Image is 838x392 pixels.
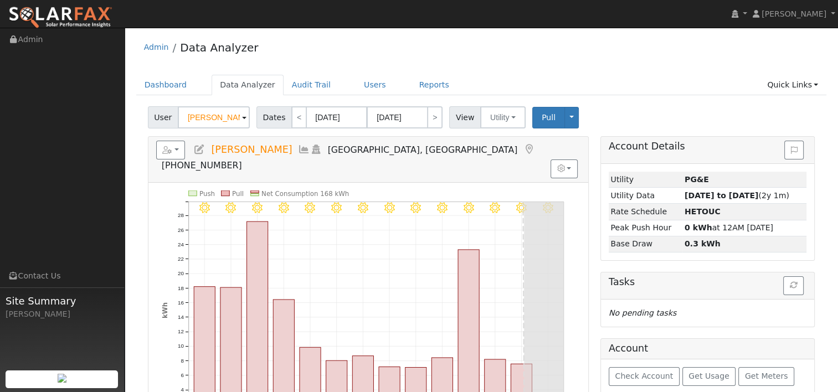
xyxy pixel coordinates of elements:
i: 8/18 - Clear [516,202,527,213]
a: Users [356,75,394,95]
text: 22 [178,256,184,262]
h5: Account [609,343,648,354]
i: 8/07 - Clear [225,202,236,213]
i: 8/14 - Clear [410,202,421,213]
text: kWh [161,302,168,318]
strong: 0.3 kWh [685,239,721,248]
strong: Q [685,207,721,216]
h5: Tasks [609,276,806,288]
strong: 0 kWh [685,223,712,232]
text: 24 [178,241,184,247]
button: Utility [480,106,526,128]
i: 8/12 - Clear [358,202,368,213]
span: [PERSON_NAME] [762,9,826,18]
span: Check Account [615,372,673,380]
span: [GEOGRAPHIC_DATA], [GEOGRAPHIC_DATA] [328,145,518,155]
a: Data Analyzer [180,41,258,54]
i: No pending tasks [609,308,676,317]
a: Reports [411,75,457,95]
span: Dates [256,106,292,128]
div: [PERSON_NAME] [6,308,119,320]
td: Utility Data [609,188,682,204]
text: 8 [181,358,183,364]
text: Net Consumption 168 kWh [261,190,349,198]
a: Quick Links [759,75,826,95]
td: Utility [609,172,682,188]
i: 8/06 - Clear [199,202,210,213]
text: 16 [178,300,184,306]
span: Pull [542,113,556,122]
td: at 12AM [DATE] [682,220,806,236]
button: Get Meters [738,367,794,386]
text: Push [199,190,215,198]
text: 10 [178,343,184,349]
i: 8/08 - Clear [252,202,263,213]
td: Peak Push Hour [609,220,682,236]
td: Base Draw [609,236,682,252]
text: 18 [178,285,184,291]
a: Map [523,144,535,155]
td: Rate Schedule [609,204,682,220]
button: Issue History [784,141,804,159]
a: Audit Trail [284,75,339,95]
i: 8/11 - Clear [331,202,342,213]
h5: Account Details [609,141,806,152]
text: 6 [181,372,183,378]
button: Check Account [609,367,680,386]
span: View [449,106,481,128]
a: Edit User (35594) [193,144,205,155]
a: Admin [144,43,169,51]
a: Data Analyzer [212,75,284,95]
span: [PERSON_NAME] [211,144,292,155]
text: 28 [178,212,184,218]
text: Pull [232,190,244,198]
img: retrieve [58,374,66,383]
i: 8/13 - Clear [384,202,395,213]
text: 26 [178,226,184,233]
i: 8/17 - Clear [490,202,501,213]
i: 8/15 - Clear [437,202,448,213]
span: Get Meters [745,372,788,380]
span: Get Usage [688,372,729,380]
a: Multi-Series Graph [298,144,310,155]
text: 20 [178,270,184,276]
a: Login As (last Never) [310,144,322,155]
span: Site Summary [6,293,119,308]
text: 14 [178,314,184,320]
strong: ID: 17195596, authorized: 08/19/25 [685,175,709,184]
strong: [DATE] to [DATE] [685,191,758,200]
span: [PHONE_NUMBER] [162,160,242,171]
i: 8/09 - Clear [279,202,289,213]
button: Get Usage [682,367,736,386]
text: 12 [178,328,184,334]
a: > [427,106,443,128]
img: SolarFax [8,6,112,29]
i: 8/10 - Clear [305,202,315,213]
button: Refresh [783,276,804,295]
span: (2y 1m) [685,191,789,200]
button: Pull [532,107,565,128]
a: Dashboard [136,75,196,95]
input: Select a User [178,106,250,128]
i: 8/16 - Clear [464,202,474,213]
a: < [291,106,307,128]
span: User [148,106,178,128]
